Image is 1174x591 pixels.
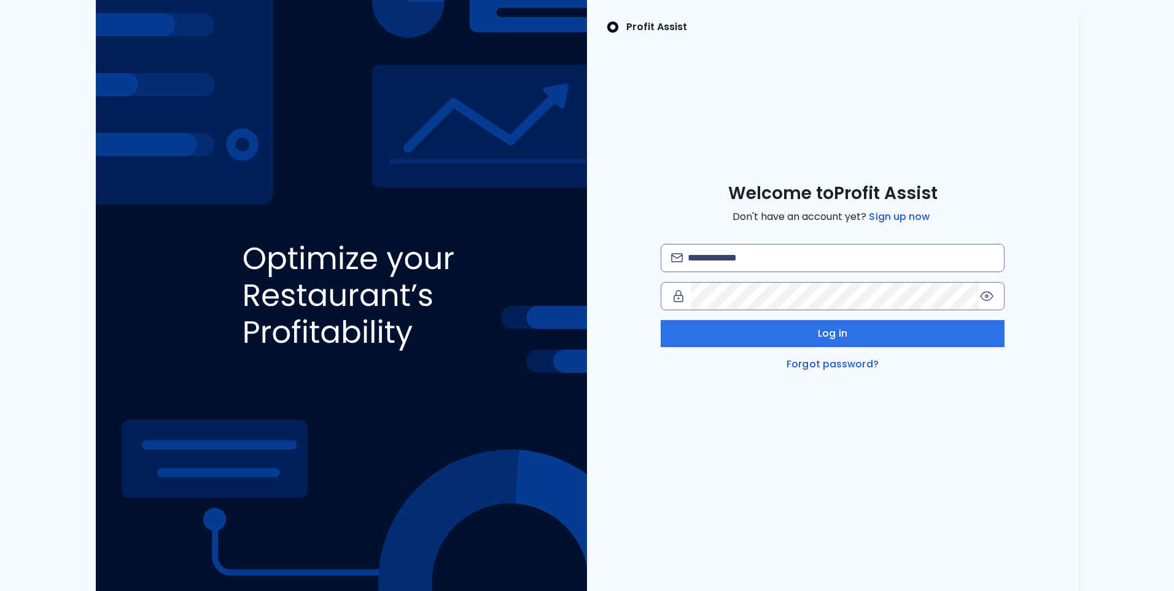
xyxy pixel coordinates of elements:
[784,357,881,372] a: Forgot password?
[733,209,932,224] span: Don't have an account yet?
[607,20,619,34] img: SpotOn Logo
[818,326,847,341] span: Log in
[671,253,683,262] img: email
[866,209,932,224] a: Sign up now
[626,20,687,34] p: Profit Assist
[661,320,1005,347] button: Log in
[728,182,938,205] span: Welcome to Profit Assist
